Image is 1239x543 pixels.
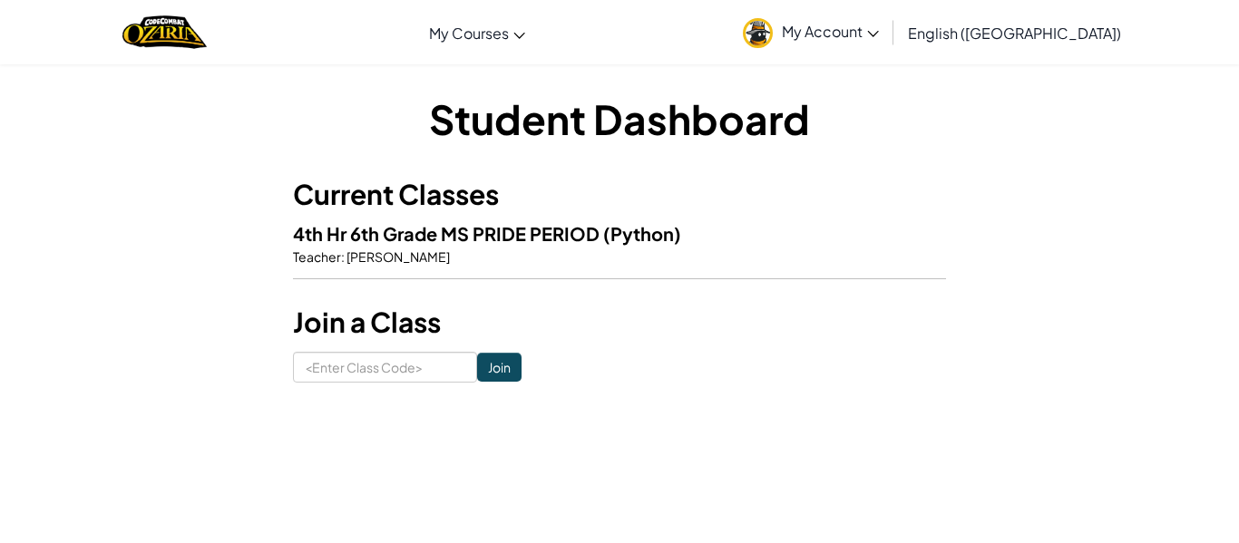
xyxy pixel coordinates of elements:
[420,8,534,57] a: My Courses
[429,24,509,43] span: My Courses
[477,353,522,382] input: Join
[743,18,773,48] img: avatar
[293,352,477,383] input: <Enter Class Code>
[899,8,1130,57] a: English ([GEOGRAPHIC_DATA])
[908,24,1121,43] span: English ([GEOGRAPHIC_DATA])
[293,248,341,265] span: Teacher
[345,248,450,265] span: [PERSON_NAME]
[734,4,888,61] a: My Account
[293,174,946,215] h3: Current Classes
[782,22,879,41] span: My Account
[603,222,681,245] span: (Python)
[122,14,207,51] a: Ozaria by CodeCombat logo
[341,248,345,265] span: :
[293,302,946,343] h3: Join a Class
[122,14,207,51] img: Home
[293,222,603,245] span: 4th Hr 6th Grade MS PRIDE PERIOD
[293,91,946,147] h1: Student Dashboard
